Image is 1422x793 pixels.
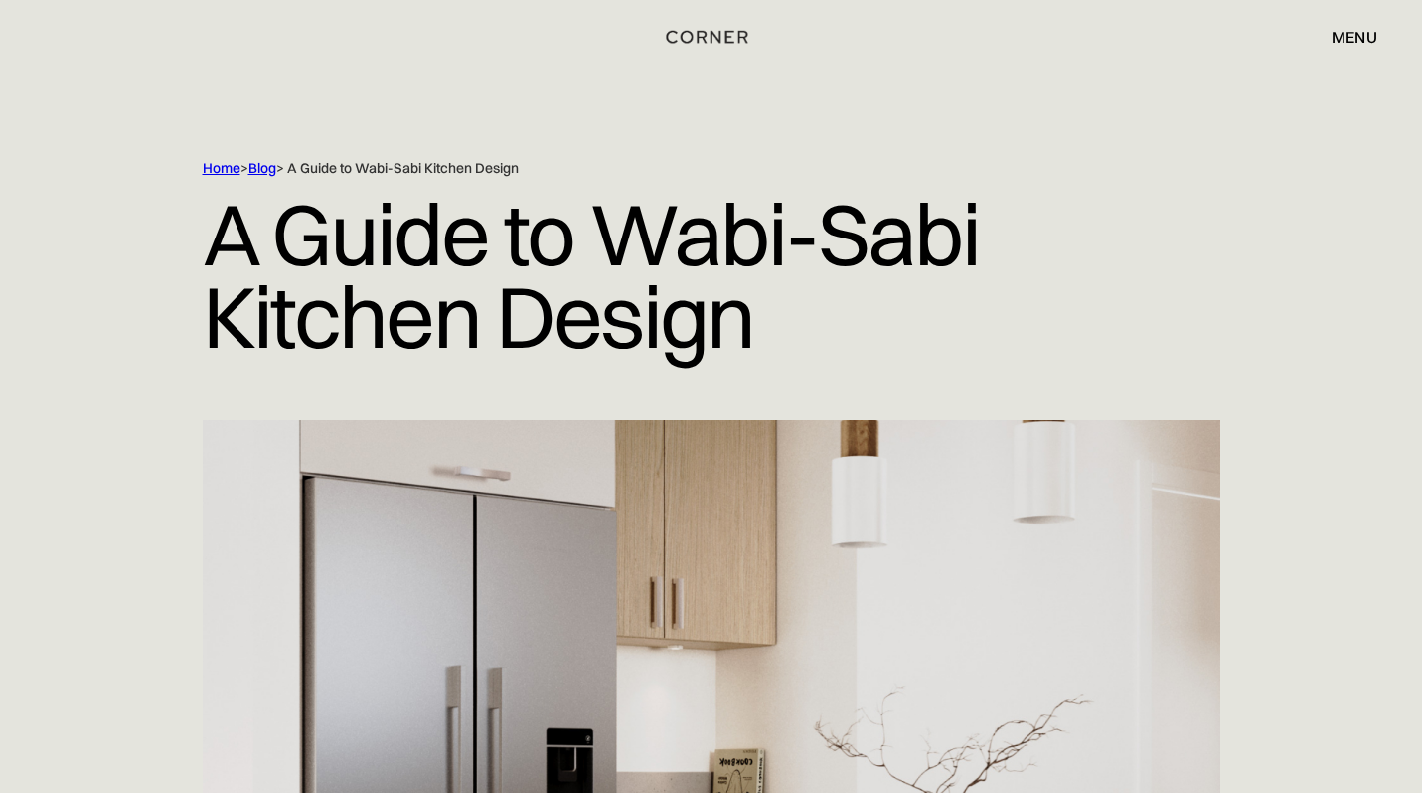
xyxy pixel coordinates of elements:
div: > > A Guide to Wabi-Sabi Kitchen Design [203,159,1137,178]
a: Blog [248,159,276,177]
div: menu [1332,29,1377,45]
h1: A Guide to Wabi-Sabi Kitchen Design [203,178,1220,373]
div: menu [1312,20,1377,54]
a: Home [203,159,240,177]
a: home [652,24,771,50]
